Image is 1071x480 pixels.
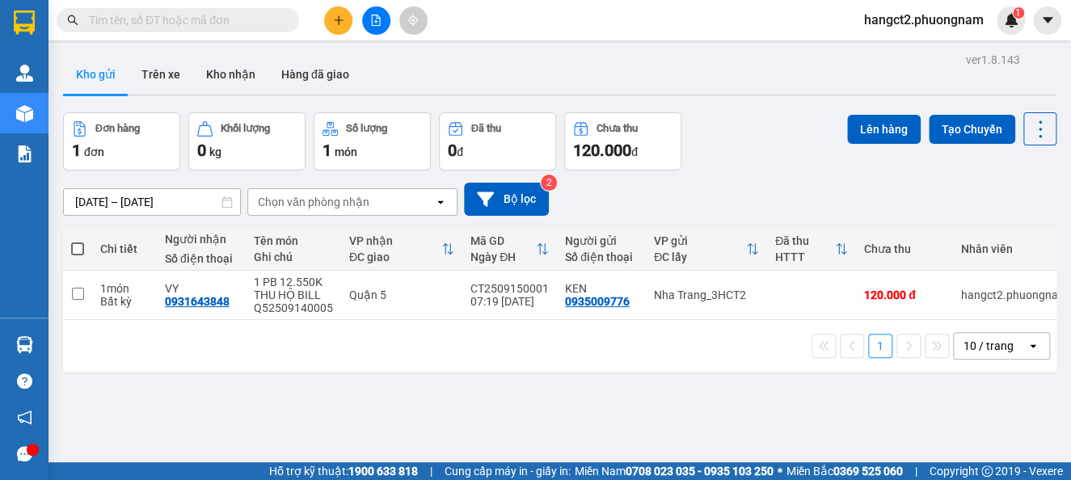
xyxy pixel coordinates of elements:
span: 0 [448,141,457,160]
span: Miền Bắc [786,462,903,480]
div: Chưa thu [597,123,638,134]
img: icon-new-feature [1004,13,1018,27]
th: Toggle SortBy [341,228,462,271]
div: Ghi chú [254,251,333,263]
button: Kho nhận [193,55,268,94]
img: logo-vxr [14,11,35,35]
div: Chọn văn phòng nhận [258,194,369,210]
div: Số điện thoại [565,251,638,263]
div: Tên món [254,234,333,247]
img: warehouse-icon [16,65,33,82]
button: 1 [868,334,892,358]
div: Bất kỳ [100,295,149,308]
span: đ [631,145,638,158]
div: VY [165,282,238,295]
th: Toggle SortBy [646,228,767,271]
button: aim [399,6,428,35]
div: Mã GD [470,234,536,247]
button: Hàng đã giao [268,55,362,94]
div: Chưa thu [864,242,945,255]
span: 1 [323,141,331,160]
svg: open [1027,339,1039,352]
span: 1 [1015,7,1021,19]
div: Số lượng [346,123,387,134]
strong: 0708 023 035 - 0935 103 250 [626,465,774,478]
div: 0931643848 [165,295,230,308]
input: Tìm tên, số ĐT hoặc mã đơn [89,11,280,29]
span: Hỗ trợ kỹ thuật: [269,462,418,480]
sup: 2 [541,175,557,191]
input: Select a date range. [64,189,240,215]
span: 120.000 [573,141,631,160]
strong: 0369 525 060 [833,465,903,478]
b: [DOMAIN_NAME] [136,61,222,74]
span: message [17,446,32,461]
span: search [67,15,78,26]
div: ĐC giao [349,251,441,263]
div: Người gửi [565,234,638,247]
div: 1 PB 12.550K [254,276,333,288]
span: aim [407,15,419,26]
div: Đơn hàng [95,123,140,134]
div: HTTT [775,251,835,263]
span: | [915,462,917,480]
div: Chi tiết [100,242,149,255]
span: question-circle [17,373,32,389]
img: warehouse-icon [16,105,33,122]
span: hangct2.phuongnam [851,10,997,30]
button: Tạo Chuyến [929,115,1015,144]
svg: open [434,196,447,208]
div: Đã thu [775,234,835,247]
div: Ngày ĐH [470,251,536,263]
button: Bộ lọc [464,183,549,216]
button: Đơn hàng1đơn [63,112,180,171]
span: đ [457,145,463,158]
li: (c) 2017 [136,77,222,97]
span: plus [333,15,344,26]
div: 1 món [100,282,149,295]
span: caret-down [1040,13,1055,27]
button: Đã thu0đ [439,112,556,171]
span: Cung cấp máy in - giấy in: [445,462,571,480]
button: Kho gửi [63,55,129,94]
span: copyright [981,465,993,477]
div: THU HỘ BILL Q52509140005 [254,288,333,314]
button: Lên hàng [847,115,921,144]
b: Gửi khách hàng [99,23,160,99]
div: 0935009776 [565,295,630,308]
div: Nhân viên [961,242,1068,255]
span: kg [209,145,221,158]
div: Đã thu [471,123,501,134]
span: file-add [370,15,382,26]
button: Khối lượng0kg [188,112,306,171]
div: 10 / trang [963,338,1014,354]
div: Quận 5 [349,288,454,301]
span: đơn [84,145,104,158]
span: món [335,145,357,158]
span: ⚪️ [778,468,782,474]
button: Trên xe [129,55,193,94]
th: Toggle SortBy [462,228,557,271]
img: warehouse-icon [16,336,33,353]
div: KEN [565,282,638,295]
span: 0 [197,141,206,160]
div: 120.000 đ [864,288,945,301]
strong: 1900 633 818 [348,465,418,478]
div: Người nhận [165,233,238,246]
div: ĐC lấy [654,251,746,263]
span: Miền Nam [575,462,774,480]
div: Nha Trang_3HCT2 [654,288,759,301]
button: file-add [362,6,390,35]
div: 07:19 [DATE] [470,295,549,308]
b: Phương Nam Express [20,104,89,208]
button: plus [324,6,352,35]
div: Khối lượng [221,123,270,134]
span: notification [17,410,32,425]
img: logo.jpg [175,20,214,59]
button: Số lượng1món [314,112,431,171]
div: Số điện thoại [165,252,238,265]
button: Chưa thu120.000đ [564,112,681,171]
img: solution-icon [16,145,33,162]
button: caret-down [1033,6,1061,35]
span: 1 [72,141,81,160]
